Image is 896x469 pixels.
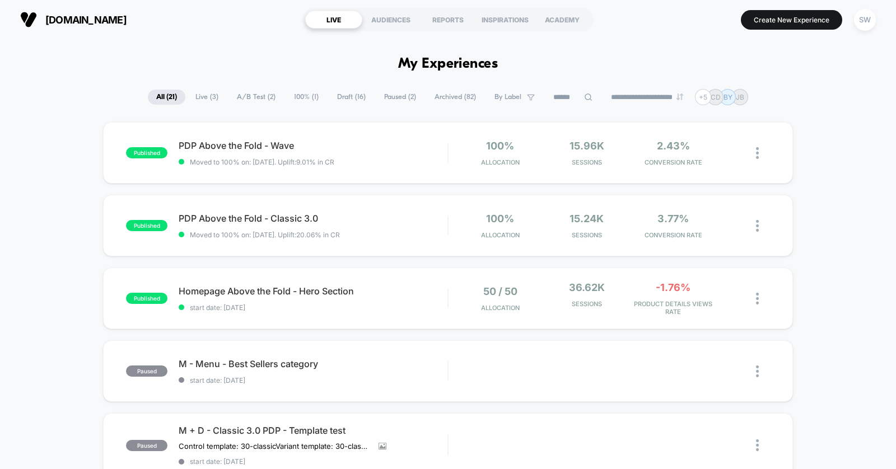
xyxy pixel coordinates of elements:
div: LIVE [305,11,362,29]
span: All ( 21 ) [148,90,185,105]
span: paused [126,365,167,377]
span: 100% [486,140,514,152]
span: Sessions [546,158,627,166]
div: + 5 [695,89,711,105]
img: end [676,93,683,100]
button: Create New Experience [741,10,842,30]
span: PDP Above the Fold - Wave [179,140,447,151]
span: Live ( 3 ) [187,90,227,105]
span: Allocation [481,158,520,166]
div: INSPIRATIONS [477,11,534,29]
img: close [756,293,759,304]
span: 3.77% [657,213,689,224]
span: CONVERSION RATE [633,231,714,239]
span: M + D - Classic 3.0 PDP - Template test [179,425,447,436]
span: start date: [DATE] [179,457,447,466]
span: 15.96k [570,140,604,152]
span: Draft ( 16 ) [329,90,374,105]
span: 15.24k [570,213,604,224]
img: close [756,147,759,159]
span: Allocation [481,304,520,312]
p: CD [711,93,721,101]
span: 50 / 50 [483,285,517,297]
span: Archived ( 82 ) [426,90,484,105]
span: Sessions [546,231,627,239]
p: JB [736,93,744,101]
p: BY [724,93,732,101]
span: paused [126,440,167,451]
span: Moved to 100% on: [DATE] . Uplift: 9.01% in CR [190,158,334,166]
span: 100% ( 1 ) [286,90,327,105]
span: A/B Test ( 2 ) [228,90,284,105]
div: SW [854,9,876,31]
div: AUDIENCES [362,11,419,29]
div: REPORTS [419,11,477,29]
span: CONVERSION RATE [633,158,714,166]
span: Moved to 100% on: [DATE] . Uplift: 20.06% in CR [190,231,340,239]
button: [DOMAIN_NAME] [17,11,130,29]
span: -1.76% [656,282,690,293]
span: PDP Above the Fold - Classic 3.0 [179,213,447,224]
span: 2.43% [657,140,690,152]
span: Allocation [481,231,520,239]
span: published [126,147,167,158]
h1: My Experiences [398,56,498,72]
span: Sessions [546,300,627,308]
span: Paused ( 2 ) [376,90,424,105]
img: close [756,365,759,377]
img: close [756,220,759,232]
span: By Label [494,93,521,101]
span: PRODUCT DETAILS VIEWS RATE [633,300,714,316]
span: 36.62k [569,282,605,293]
span: published [126,293,167,304]
span: start date: [DATE] [179,376,447,384]
span: start date: [DATE] [179,303,447,312]
span: published [126,220,167,231]
span: M - Menu - Best Sellers category [179,358,447,369]
button: SW [851,8,879,31]
div: ACADEMY [534,11,591,29]
span: Control template: 30-classicVariant template: 30-classic-a-b [179,442,370,451]
span: 100% [486,213,514,224]
img: Visually logo [20,11,37,28]
img: close [756,439,759,451]
span: [DOMAIN_NAME] [45,14,127,26]
span: Homepage Above the Fold - Hero Section [179,285,447,297]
